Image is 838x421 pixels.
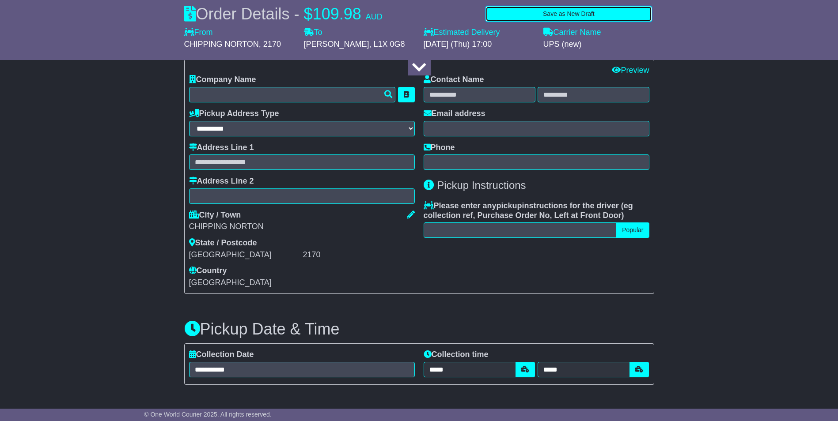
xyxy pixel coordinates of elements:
span: [PERSON_NAME] [304,40,369,49]
span: pickup [497,201,522,210]
h3: Pickup Date & Time [184,320,654,338]
span: Pickup Instructions [437,179,526,191]
span: AUD [366,12,383,21]
label: Contact Name [424,75,484,85]
label: Estimated Delivery [424,28,535,38]
label: State / Postcode [189,238,257,248]
label: City / Town [189,210,241,220]
div: CHIPPING NORTON [189,222,415,232]
button: Popular [616,222,649,238]
label: Collection Date [189,350,254,360]
span: 109.98 [313,5,361,23]
span: [GEOGRAPHIC_DATA] [189,278,272,287]
label: Email address [424,109,485,119]
label: Country [189,266,227,276]
label: Carrier Name [543,28,601,38]
label: Phone [424,143,455,153]
label: Collection time [424,350,489,360]
span: , L1X 0G8 [369,40,405,49]
label: To [304,28,322,38]
label: Company Name [189,75,256,85]
span: , 2170 [259,40,281,49]
button: Save as New Draft [485,6,652,22]
label: Pickup Address Type [189,109,279,119]
div: 2170 [303,250,415,260]
span: © One World Courier 2025. All rights reserved. [144,411,272,418]
div: UPS (new) [543,40,654,49]
label: Address Line 2 [189,177,254,186]
span: CHIPPING NORTON [184,40,259,49]
div: [DATE] (Thu) 17:00 [424,40,535,49]
label: From [184,28,213,38]
span: eg collection ref, Purchase Order No, Left at Front Door [424,201,633,220]
label: Address Line 1 [189,143,254,153]
div: Order Details - [184,4,383,23]
a: Preview [612,66,649,75]
span: $ [304,5,313,23]
label: Please enter any instructions for the driver ( ) [424,201,649,220]
div: [GEOGRAPHIC_DATA] [189,250,301,260]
